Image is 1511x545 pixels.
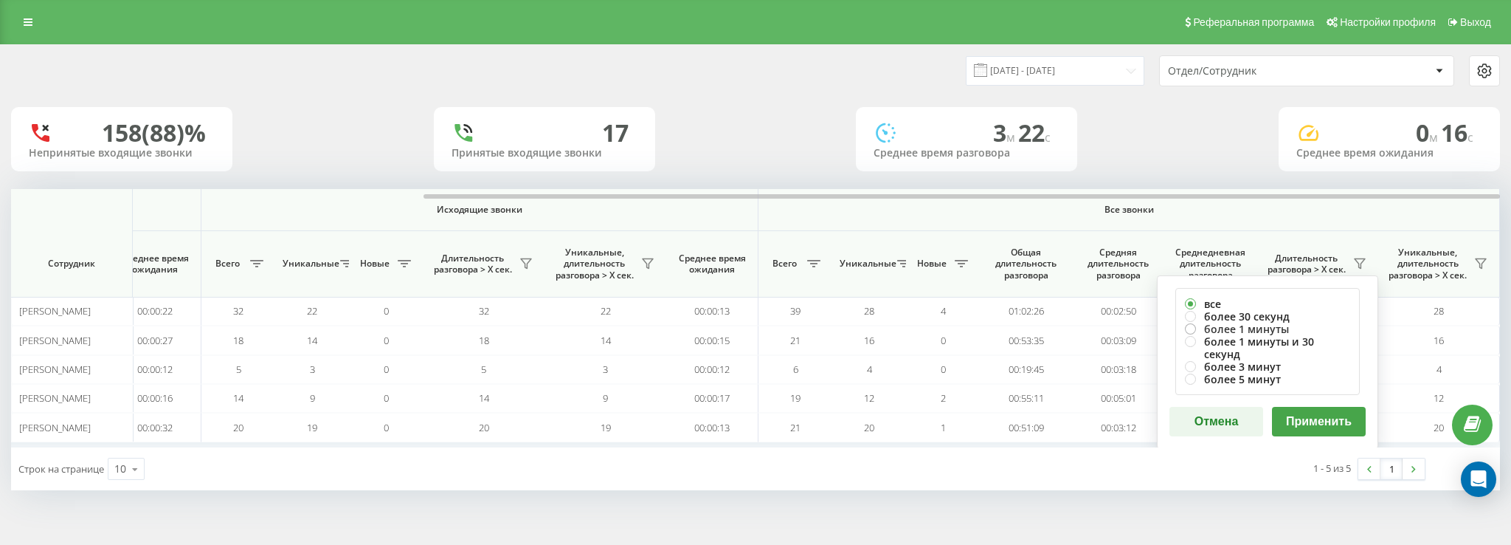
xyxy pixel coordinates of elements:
[1045,129,1051,145] span: c
[19,363,91,376] span: [PERSON_NAME]
[236,363,241,376] span: 5
[233,304,243,318] span: 32
[802,204,1456,216] span: Все звонки
[1460,16,1491,28] span: Выход
[1006,129,1018,145] span: м
[18,462,104,476] span: Строк на странице
[1185,298,1350,310] label: все
[603,391,608,405] span: 9
[479,334,489,347] span: 18
[233,334,243,347] span: 18
[1386,247,1470,281] span: Уникальные, длительность разговора > Х сек.
[19,334,91,347] span: [PERSON_NAME]
[19,304,91,318] span: [PERSON_NAME]
[1272,407,1366,436] button: Применить
[1429,129,1441,145] span: м
[864,391,874,405] span: 12
[1436,363,1442,376] span: 4
[1467,129,1473,145] span: c
[980,355,1072,384] td: 00:19:45
[1434,391,1444,405] span: 12
[109,355,201,384] td: 00:00:12
[666,297,758,326] td: 00:00:13
[233,391,243,405] span: 14
[1072,355,1164,384] td: 00:03:18
[1072,413,1164,442] td: 00:03:12
[102,119,206,147] div: 158 (88)%
[980,413,1072,442] td: 00:51:09
[120,253,190,275] span: Среднее время ожидания
[1072,326,1164,354] td: 00:03:09
[310,363,315,376] span: 3
[384,334,389,347] span: 0
[666,355,758,384] td: 00:00:12
[19,421,91,434] span: [PERSON_NAME]
[1416,117,1441,148] span: 0
[1175,247,1245,281] span: Среднедневная длительность разговора
[790,334,801,347] span: 21
[233,421,243,434] span: 20
[1018,117,1051,148] span: 22
[602,119,629,147] div: 17
[1193,16,1314,28] span: Реферальная программа
[980,326,1072,354] td: 00:53:35
[766,258,803,270] span: Всего
[114,462,126,476] div: 10
[980,297,1072,326] td: 01:02:26
[283,258,336,270] span: Уникальные
[991,247,1061,281] span: Общая длительность разговора
[864,421,874,434] span: 20
[1380,459,1403,479] a: 1
[790,421,801,434] span: 21
[1168,65,1344,78] div: Отдел/Сотрудник
[384,304,389,318] span: 0
[19,391,91,405] span: [PERSON_NAME]
[1185,323,1350,335] label: более 1 минуты
[1340,16,1436,28] span: Настройки профиля
[481,363,486,376] span: 5
[941,421,946,434] span: 1
[24,258,120,270] span: Сотрудник
[677,253,747,275] span: Среднее время ожидания
[552,247,637,281] span: Уникальные, длительность разговора > Х сек.
[430,253,515,275] span: Длительность разговора > Х сек.
[307,334,317,347] span: 14
[479,391,489,405] span: 14
[479,421,489,434] span: 20
[603,363,608,376] span: 3
[1296,147,1482,160] div: Среднее время ожидания
[236,204,724,216] span: Исходящие звонки
[307,304,317,318] span: 22
[666,326,758,354] td: 00:00:15
[1072,384,1164,413] td: 00:05:01
[109,384,201,413] td: 00:00:16
[384,391,389,405] span: 0
[1185,373,1350,385] label: более 5 минут
[1434,421,1444,434] span: 20
[1185,310,1350,323] label: более 30 секунд
[941,334,946,347] span: 0
[384,421,389,434] span: 0
[601,304,611,318] span: 22
[1461,462,1496,497] div: Open Intercom Messenger
[1441,117,1473,148] span: 16
[384,363,389,376] span: 0
[867,363,872,376] span: 4
[452,147,637,160] div: Принятые входящие звонки
[1313,461,1351,476] div: 1 - 5 из 5
[840,258,893,270] span: Уникальные
[941,304,946,318] span: 4
[1169,407,1263,436] button: Отмена
[790,391,801,405] span: 19
[864,304,874,318] span: 28
[790,304,801,318] span: 39
[109,413,201,442] td: 00:00:32
[793,363,798,376] span: 6
[874,147,1059,160] div: Среднее время разговора
[356,258,393,270] span: Новые
[109,326,201,354] td: 00:00:27
[666,413,758,442] td: 00:00:13
[666,384,758,413] td: 00:00:17
[1083,247,1153,281] span: Средняя длительность разговора
[941,391,946,405] span: 2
